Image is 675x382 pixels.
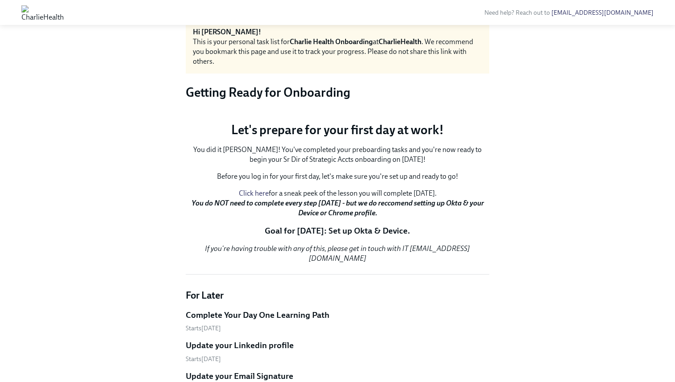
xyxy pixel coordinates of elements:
h5: Update your Email Signature [186,370,293,382]
h4: For Later [186,289,489,302]
strong: Charlie Health Onboarding [290,37,373,46]
a: [EMAIL_ADDRESS][DOMAIN_NAME] [551,9,654,16]
h5: Update your Linkedin profile [186,340,294,351]
strong: Hi [PERSON_NAME]! [193,28,261,36]
span: Need help? Reach out to [484,9,654,16]
h5: Complete Your Day One Learning Path [186,309,329,321]
a: Update your Linkedin profileStarts[DATE] [186,340,489,363]
a: Complete Your Day One Learning PathStarts[DATE] [186,309,489,333]
p: Before you log in for your first day, let's make sure you're set up and ready to go! [186,172,489,181]
em: If you're having trouble with any of this, please get in touch with IT [EMAIL_ADDRESS][DOMAIN_NAME] [205,244,470,263]
h3: Getting Ready for Onboarding [186,84,489,100]
p: for a sneak peek of the lesson you will complete [DATE]. [186,189,489,218]
p: You did it [PERSON_NAME]! You've completed your preboarding tasks and you're now ready to begin y... [186,145,489,164]
div: This is your personal task list for at . We recommend you bookmark this page and use it to track ... [193,37,482,66]
a: Click here [239,189,269,197]
p: Let's prepare for your first day at work! [186,122,489,138]
p: Goal for [DATE]: Set up Okta & Device. [186,225,489,237]
span: Monday, October 6th 2025, 10:00 am [186,324,221,332]
strong: CharlieHealth [379,37,421,46]
span: Monday, October 6th 2025, 10:00 am [186,355,221,363]
img: CharlieHealth [21,5,64,20]
strong: You do NOT need to complete every step [DATE] - but we do reccomend setting up Okta & your Device... [192,199,484,217]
